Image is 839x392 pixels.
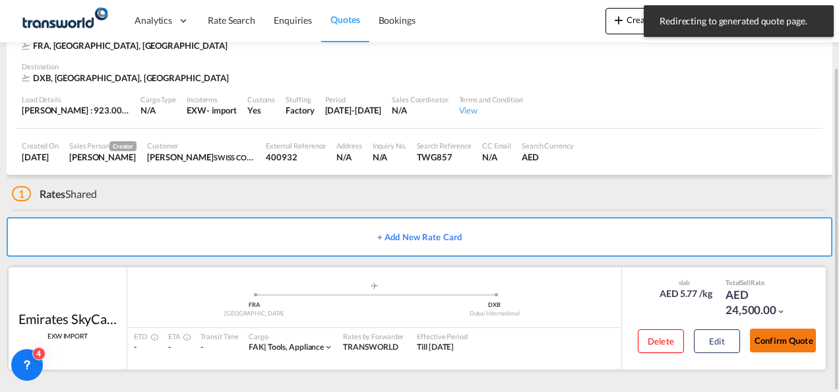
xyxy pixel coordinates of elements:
div: Till 30 Sep 2025 [417,342,454,353]
span: Quotes [330,14,359,25]
md-icon: Estimated Time Of Departure [147,333,155,341]
span: FRA, [GEOGRAPHIC_DATA], [GEOGRAPHIC_DATA] [33,40,228,51]
div: External Reference [266,141,326,150]
span: - [168,342,171,352]
div: - [201,342,239,353]
div: Inquiry No. [373,141,406,150]
div: 30 Sep 2025 [325,104,382,116]
div: Total Rate [726,278,792,287]
div: CC Email [482,141,511,150]
md-icon: Estimated Time Of Arrival [179,333,187,341]
button: Confirm Quote [750,329,816,352]
div: AED 5.77 /kg [660,287,712,300]
md-icon: icon-chevron-down [776,307,786,316]
div: Factory Stuffing [286,104,314,116]
span: SWISS CORPORATION FOR DESIGN & TECHNOLOGY TRADING (L.L.C.) [214,152,441,162]
div: AED [522,151,574,163]
div: N/A [392,104,448,116]
button: icon-plus 400-fgCreate Quote [606,8,684,34]
md-icon: assets/icons/custom/roll-o-plane.svg [367,282,383,289]
md-icon: icon-plus 400-fg [611,12,627,28]
div: Incoterms [187,94,237,104]
div: FRA, Frankfurt am Main International, Europe [22,40,231,51]
div: Created On [22,141,59,150]
div: [GEOGRAPHIC_DATA] [134,310,375,318]
span: EXW IMPORT [47,331,88,341]
div: DXB, Dubai International, Middle East [22,72,232,84]
md-icon: icon-chevron-down [324,343,333,352]
div: N/A [336,151,361,163]
div: Cargo [249,331,333,341]
div: ETA [168,331,188,341]
div: Transit Time [201,331,239,341]
div: slab [656,278,712,287]
div: N/A [140,104,176,116]
div: Emirates SkyCargo [18,310,117,328]
div: N/A [373,151,406,163]
div: Dubai International [375,310,615,318]
span: Till [DATE] [417,342,454,352]
div: 16 Sep 2025 [22,151,59,163]
span: Bookings [379,15,416,26]
span: Creator [109,141,137,151]
div: Pradhesh Gautham [69,151,137,163]
span: Sell [740,278,751,286]
span: 1 [12,186,31,201]
span: TRANSWORLD [343,342,398,352]
div: N/A [482,151,511,163]
div: - import [206,104,237,116]
div: Sales Person [69,141,137,151]
div: 400932 [266,151,326,163]
span: Enquiries [274,15,312,26]
div: Sales Coordinator [392,94,448,104]
div: Rates by Forwarder [343,331,404,341]
div: tools, appliance [249,342,324,353]
div: View [459,104,523,116]
button: Edit [694,329,740,353]
div: Effective Period [417,331,467,341]
div: Search Reference [417,141,472,150]
div: Period [325,94,382,104]
div: TRANSWORLD [343,342,404,353]
button: Delete [638,329,684,353]
button: + Add New Rate Card [7,217,832,257]
div: [PERSON_NAME] : 923.00 KG | Volumetric Wt : 4,246.00 KG [22,104,130,116]
div: Cargo Type [140,94,176,104]
div: Customs [247,94,275,104]
div: Customer [147,141,255,150]
div: Yes [247,104,275,116]
span: Analytics [135,14,172,27]
div: DXB [375,301,615,310]
img: f753ae806dec11f0841701cdfdf085c0.png [20,6,109,36]
span: FAK [249,342,268,352]
div: Load Details [22,94,130,104]
div: Address [336,141,361,150]
div: Terms and Condition [459,94,523,104]
div: Shared [12,187,97,201]
div: AED 24,500.00 [726,287,792,319]
div: TWG857 [417,151,472,163]
div: Stuffing [286,94,314,104]
span: Rates [40,187,66,200]
div: FRA [134,301,375,310]
div: ETD [134,331,155,341]
span: Redirecting to generated quote page. [656,15,822,28]
div: Destination [22,61,817,71]
div: EXW [187,104,206,116]
span: Rate Search [208,15,255,26]
div: Search Currency [522,141,574,150]
div: Abil Qubilius [147,151,255,163]
span: - [134,342,137,352]
span: | [264,342,266,352]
